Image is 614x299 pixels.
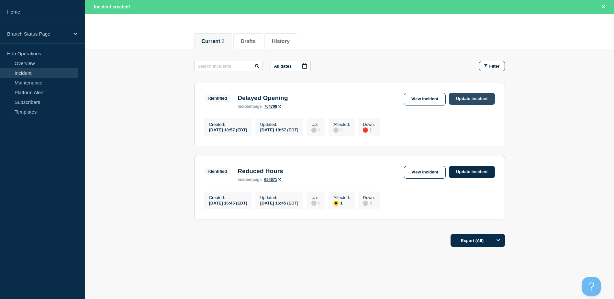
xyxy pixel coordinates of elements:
[492,234,505,247] button: Options
[311,127,317,133] div: disabled
[582,277,601,296] iframe: Help Scout Beacon - Open
[479,61,505,71] button: Filter
[241,39,256,44] button: Drafts
[363,200,375,206] div: 0
[209,195,247,200] p: Created :
[363,195,375,200] p: Down :
[363,201,368,206] div: disabled
[264,104,281,109] a: 704709
[311,127,320,133] div: 0
[238,177,252,182] span: incident
[260,200,298,205] div: [DATE] 16:45 (EDT)
[311,122,320,127] p: Up :
[238,168,283,175] h3: Reduced Hours
[449,166,495,178] a: Update incident
[204,94,231,102] span: Identified
[238,104,252,109] span: incident
[238,104,262,109] p: page
[599,3,608,11] button: Close banner
[272,39,290,44] button: History
[363,127,368,133] div: down
[333,127,339,133] div: disabled
[311,195,320,200] p: Up :
[271,61,311,71] button: All dates
[238,177,262,182] p: page
[333,195,350,200] p: Affected :
[238,94,288,102] h3: Delayed Opening
[333,122,350,127] p: Affected :
[7,31,69,37] p: Branch Status Page
[333,127,350,133] div: 0
[209,122,247,127] p: Created :
[404,166,446,179] a: View incident
[202,39,225,44] button: Current 2
[363,127,375,133] div: 1
[404,93,446,105] a: View incident
[260,127,298,132] div: [DATE] 18:57 (EDT)
[274,64,292,69] p: All dates
[489,64,500,69] span: Filter
[449,93,495,105] a: Update incident
[260,195,298,200] p: Updated :
[204,168,231,175] span: Identified
[363,122,375,127] p: Down :
[260,122,298,127] p: Updated :
[209,127,247,132] div: [DATE] 18:57 (EDT)
[94,4,130,9] span: Incident created!
[451,234,505,247] button: Export (All)
[333,200,350,206] div: 1
[264,177,281,182] a: 694671
[194,61,263,71] input: Search incidents
[222,39,225,44] span: 2
[209,200,247,205] div: [DATE] 16:45 (EDT)
[311,201,317,206] div: disabled
[333,201,339,206] div: affected
[311,200,320,206] div: 0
